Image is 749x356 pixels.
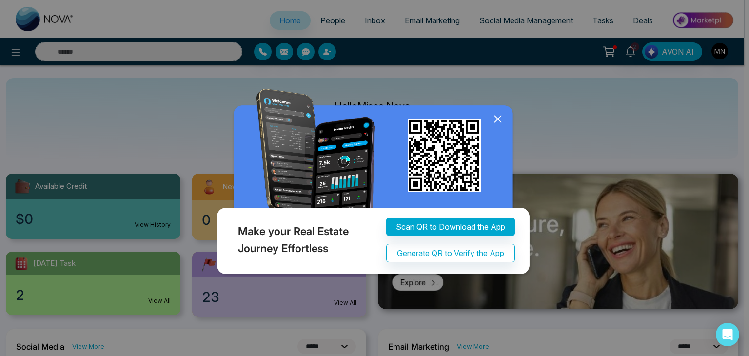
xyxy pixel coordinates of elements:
[215,89,534,278] img: QRModal
[716,323,739,346] div: Open Intercom Messenger
[386,244,515,262] button: Generate QR to Verify the App
[386,218,515,236] button: Scan QR to Download the App
[408,119,481,192] img: qr_for_download_app.png
[215,216,374,264] div: Make your Real Estate Journey Effortless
